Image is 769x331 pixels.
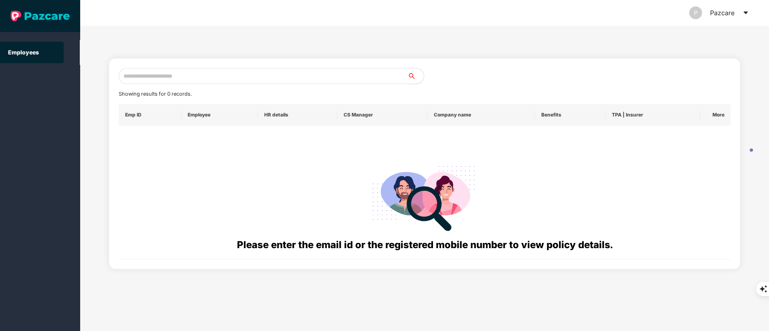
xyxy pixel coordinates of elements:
th: HR details [258,104,337,126]
span: Showing results for 0 records. [119,91,192,97]
a: Employees [8,49,39,56]
span: caret-down [743,10,749,16]
th: Company name [427,104,535,126]
th: Emp ID [119,104,182,126]
th: Employee [181,104,258,126]
th: CS Manager [337,104,427,126]
span: search [407,73,424,79]
th: TPA | Insurer [605,104,700,126]
th: Benefits [535,104,605,126]
img: svg+xml;base64,PHN2ZyB4bWxucz0iaHR0cDovL3d3dy53My5vcmcvMjAwMC9zdmciIHdpZHRoPSIyODgiIGhlaWdodD0iMj... [367,156,482,237]
span: P [694,6,698,19]
th: More [700,104,731,126]
span: Please enter the email id or the registered mobile number to view policy details. [237,239,613,251]
button: search [407,68,424,84]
